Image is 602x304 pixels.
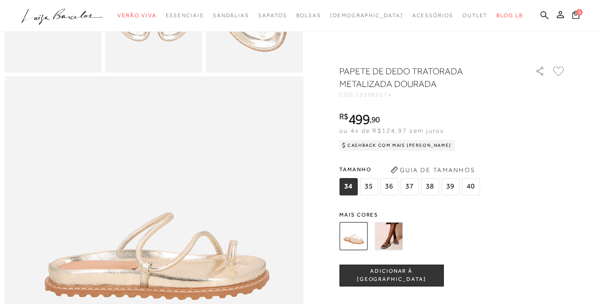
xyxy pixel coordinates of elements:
[339,65,509,90] h1: PAPETE DE DEDO TRATORADA METALIZADA DOURADA
[387,163,478,177] button: Guia de Tamanhos
[380,178,398,195] span: 36
[375,222,403,250] img: PAPETE DE DEDO TRATORADA METALIZADA PRATA
[339,163,482,176] span: Tamanho
[339,92,520,97] div: CÓD:
[117,12,156,19] span: Verão Viva
[339,178,357,195] span: 34
[117,7,156,24] a: categoryNavScreenReaderText
[339,112,348,121] i: R$
[412,12,453,19] span: Acessórios
[330,7,403,24] a: noSubCategoriesText
[496,7,523,24] a: BLOG LB
[339,140,455,151] div: Cashback com Mais [PERSON_NAME]
[371,115,380,124] span: 90
[165,7,203,24] a: categoryNavScreenReaderText
[421,178,439,195] span: 38
[569,10,582,22] button: 0
[330,12,403,19] span: [DEMOGRAPHIC_DATA]
[462,178,480,195] span: 40
[412,7,453,24] a: categoryNavScreenReaderText
[356,92,392,98] span: 123502274
[462,7,488,24] a: categoryNavScreenReaderText
[400,178,419,195] span: 37
[339,127,444,134] span: ou 4x de R$124,97 sem juros
[339,265,443,286] button: ADICIONAR À [GEOGRAPHIC_DATA]
[462,12,488,19] span: Outlet
[258,7,287,24] a: categoryNavScreenReaderText
[339,222,367,250] img: PAPETE DE DEDO TRATORADA METALIZADA DOURADA
[441,178,459,195] span: 39
[496,12,523,19] span: BLOG LB
[339,212,566,217] span: Mais cores
[258,12,287,19] span: Sapatos
[213,12,249,19] span: Sandálias
[296,7,321,24] a: categoryNavScreenReaderText
[213,7,249,24] a: categoryNavScreenReaderText
[296,12,321,19] span: Bolsas
[360,178,378,195] span: 35
[576,9,583,15] span: 0
[340,267,443,283] span: ADICIONAR À [GEOGRAPHIC_DATA]
[348,111,370,127] span: 499
[370,116,380,124] i: ,
[165,12,203,19] span: Essenciais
